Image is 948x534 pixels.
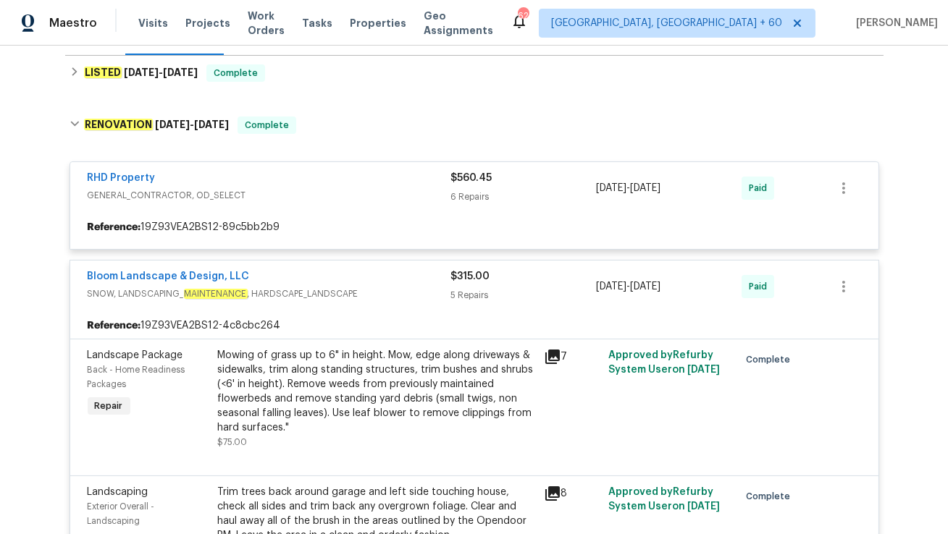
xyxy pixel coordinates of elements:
[84,67,122,78] em: LISTED
[424,9,493,38] span: Geo Assignments
[208,66,264,80] span: Complete
[185,16,230,30] span: Projects
[124,67,198,77] span: -
[138,16,168,30] span: Visits
[124,67,159,77] span: [DATE]
[65,56,884,90] div: LISTED [DATE]-[DATE]Complete
[49,16,97,30] span: Maestro
[350,16,406,30] span: Properties
[302,18,332,28] span: Tasks
[248,9,285,38] span: Work Orders
[850,16,938,30] span: [PERSON_NAME]
[518,9,528,23] div: 626
[551,16,782,30] span: [GEOGRAPHIC_DATA], [GEOGRAPHIC_DATA] + 60
[163,67,198,77] span: [DATE]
